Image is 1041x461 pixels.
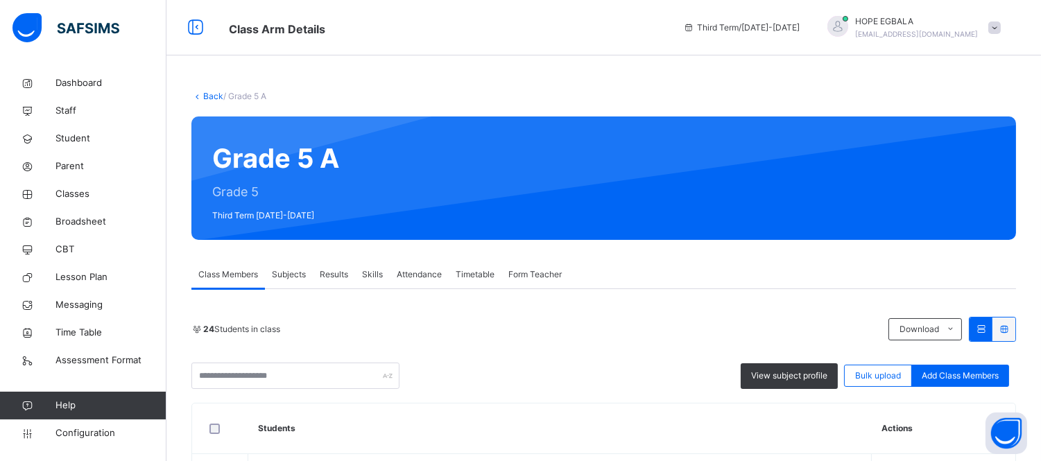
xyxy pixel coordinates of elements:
span: Help [55,399,166,412]
span: / Grade 5 A [223,91,266,101]
span: Class Members [198,268,258,281]
span: CBT [55,243,166,256]
span: Assessment Format [55,354,166,367]
img: safsims [12,13,119,42]
span: Broadsheet [55,215,166,229]
span: Time Table [55,326,166,340]
span: Bulk upload [855,369,901,382]
span: Add Class Members [922,369,999,382]
span: Class Arm Details [229,22,325,36]
th: Actions [871,403,1015,454]
button: Open asap [986,412,1027,454]
th: Students [248,403,872,454]
span: Classes [55,187,166,201]
span: Skills [362,268,383,281]
span: Form Teacher [508,268,562,281]
span: [EMAIL_ADDRESS][DOMAIN_NAME] [855,30,978,38]
span: Students in class [203,323,280,336]
span: HOPE EGBALA [855,15,978,28]
span: session/term information [683,21,800,34]
span: Subjects [272,268,306,281]
span: Student [55,132,166,146]
span: Results [320,268,348,281]
span: Messaging [55,298,166,312]
span: Download [900,323,939,336]
span: Timetable [456,268,494,281]
span: Parent [55,159,166,173]
a: Back [203,91,223,101]
span: Attendance [397,268,442,281]
span: Dashboard [55,76,166,90]
span: View subject profile [751,369,827,382]
span: Lesson Plan [55,270,166,284]
span: Staff [55,104,166,118]
span: Configuration [55,426,166,440]
b: 24 [203,324,214,334]
div: HOPEEGBALA [814,15,1008,40]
